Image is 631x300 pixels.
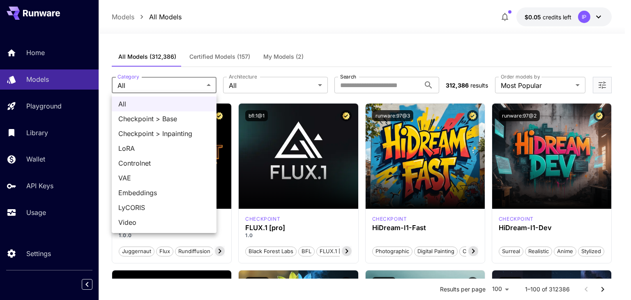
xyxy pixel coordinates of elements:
[118,173,210,183] span: VAE
[118,217,210,227] span: Video
[118,143,210,153] span: LoRA
[118,188,210,198] span: Embeddings
[118,114,210,124] span: Checkpoint > Base
[118,203,210,212] span: LyCORIS
[118,158,210,168] span: Controlnet
[118,129,210,138] span: Checkpoint > Inpainting
[118,99,210,109] span: All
